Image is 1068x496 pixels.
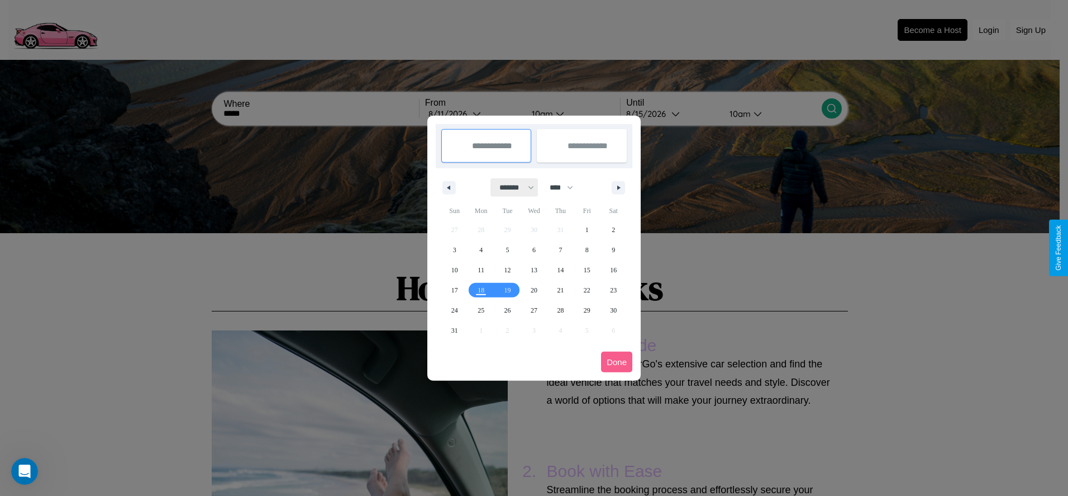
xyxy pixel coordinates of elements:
[584,260,590,280] span: 15
[585,220,589,240] span: 1
[478,300,484,320] span: 25
[494,280,521,300] button: 19
[574,202,600,220] span: Fri
[557,260,564,280] span: 14
[612,240,615,260] span: 9
[600,280,627,300] button: 23
[531,260,537,280] span: 13
[574,300,600,320] button: 29
[559,240,562,260] span: 7
[453,240,456,260] span: 3
[610,300,617,320] span: 30
[1055,225,1062,271] div: Give Feedback
[441,280,468,300] button: 17
[521,202,547,220] span: Wed
[547,280,574,300] button: 21
[585,240,589,260] span: 8
[441,260,468,280] button: 10
[574,280,600,300] button: 22
[451,280,458,300] span: 17
[601,352,632,372] button: Done
[532,240,536,260] span: 6
[600,202,627,220] span: Sat
[521,300,547,320] button: 27
[612,220,615,240] span: 2
[600,260,627,280] button: 16
[600,240,627,260] button: 9
[600,300,627,320] button: 30
[441,202,468,220] span: Sun
[11,458,38,485] iframe: Intercom live chat
[494,300,521,320] button: 26
[451,300,458,320] span: 24
[504,280,511,300] span: 19
[441,320,468,341] button: 31
[574,240,600,260] button: 8
[584,280,590,300] span: 22
[494,240,521,260] button: 5
[557,300,564,320] span: 28
[557,280,564,300] span: 21
[610,260,617,280] span: 16
[451,260,458,280] span: 10
[547,240,574,260] button: 7
[478,260,484,280] span: 11
[531,300,537,320] span: 27
[574,260,600,280] button: 15
[479,240,483,260] span: 4
[610,280,617,300] span: 23
[504,300,511,320] span: 26
[494,260,521,280] button: 12
[600,220,627,240] button: 2
[468,202,494,220] span: Mon
[494,202,521,220] span: Tue
[478,280,484,300] span: 18
[468,240,494,260] button: 4
[441,300,468,320] button: 24
[506,240,509,260] span: 5
[468,260,494,280] button: 11
[547,300,574,320] button: 28
[521,260,547,280] button: 13
[468,280,494,300] button: 18
[547,202,574,220] span: Thu
[521,240,547,260] button: 6
[531,280,537,300] span: 20
[574,220,600,240] button: 1
[441,240,468,260] button: 3
[547,260,574,280] button: 14
[521,280,547,300] button: 20
[504,260,511,280] span: 12
[584,300,590,320] span: 29
[468,300,494,320] button: 25
[451,320,458,341] span: 31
